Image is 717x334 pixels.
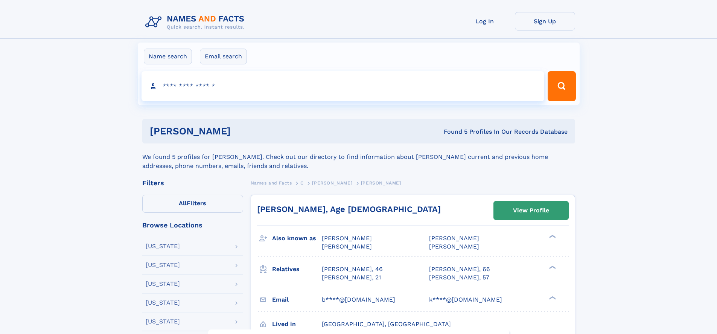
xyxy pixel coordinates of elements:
[150,127,337,136] h1: [PERSON_NAME]
[547,234,556,239] div: ❯
[548,71,575,101] button: Search Button
[142,12,251,32] img: Logo Names and Facts
[322,235,372,242] span: [PERSON_NAME]
[179,200,187,207] span: All
[257,204,441,214] a: [PERSON_NAME], Age [DEMOGRAPHIC_DATA]
[144,49,192,64] label: Name search
[146,262,180,268] div: [US_STATE]
[547,265,556,270] div: ❯
[494,201,568,220] a: View Profile
[272,293,322,306] h3: Email
[429,243,479,250] span: [PERSON_NAME]
[361,180,401,186] span: [PERSON_NAME]
[272,263,322,276] h3: Relatives
[547,295,556,300] div: ❯
[322,273,381,282] a: [PERSON_NAME], 21
[322,320,451,328] span: [GEOGRAPHIC_DATA], [GEOGRAPHIC_DATA]
[142,180,243,186] div: Filters
[272,318,322,331] h3: Lived in
[142,222,243,229] div: Browse Locations
[142,143,575,171] div: We found 5 profiles for [PERSON_NAME]. Check out our directory to find information about [PERSON_...
[322,243,372,250] span: [PERSON_NAME]
[455,12,515,31] a: Log In
[312,178,352,188] a: [PERSON_NAME]
[200,49,247,64] label: Email search
[322,265,383,273] a: [PERSON_NAME], 46
[429,235,479,242] span: [PERSON_NAME]
[142,71,545,101] input: search input
[300,178,304,188] a: C
[142,195,243,213] label: Filters
[146,281,180,287] div: [US_STATE]
[146,243,180,249] div: [US_STATE]
[272,232,322,245] h3: Also known as
[337,128,568,136] div: Found 5 Profiles In Our Records Database
[251,178,292,188] a: Names and Facts
[300,180,304,186] span: C
[429,265,490,273] a: [PERSON_NAME], 66
[513,202,549,219] div: View Profile
[312,180,352,186] span: [PERSON_NAME]
[146,319,180,325] div: [US_STATE]
[515,12,575,31] a: Sign Up
[429,273,489,282] a: [PERSON_NAME], 57
[146,300,180,306] div: [US_STATE]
